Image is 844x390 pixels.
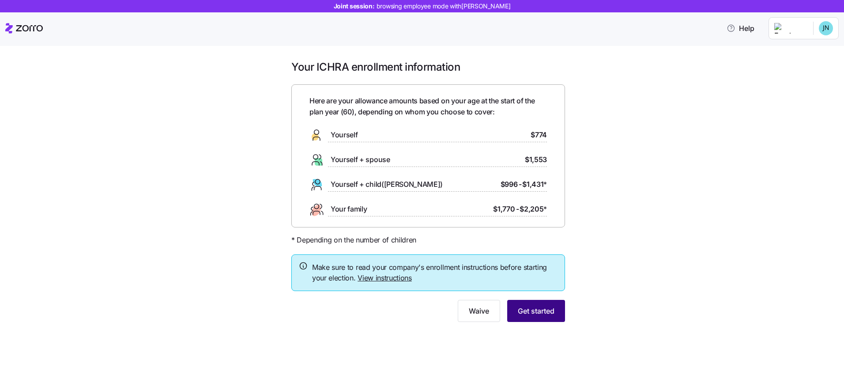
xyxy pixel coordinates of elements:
[519,179,522,190] span: -
[331,154,390,165] span: Yourself + spouse
[507,300,565,322] button: Get started
[331,129,358,140] span: Yourself
[518,306,554,316] span: Get started
[334,2,511,11] span: Joint session:
[720,19,761,37] button: Help
[458,300,500,322] button: Waive
[501,179,518,190] span: $996
[493,204,515,215] span: $1,770
[358,273,412,282] a: View instructions
[727,23,754,34] span: Help
[819,21,833,35] img: 4255a5f77fd11a2359f2feb2af696047
[312,262,558,284] span: Make sure to read your company's enrollment instructions before starting your election.
[516,204,519,215] span: -
[331,204,367,215] span: Your family
[291,235,416,246] span: * Depending on the number of children
[291,60,565,74] h1: Your ICHRA enrollment information
[522,179,547,190] span: $1,431
[520,204,547,215] span: $2,205
[774,23,806,34] img: Employer logo
[377,2,511,11] span: browsing employee mode with [PERSON_NAME]
[531,129,547,140] span: $774
[309,95,547,117] span: Here are your allowance amounts based on your age at the start of the plan year ( 60 ), depending...
[331,179,443,190] span: Yourself + child([PERSON_NAME])
[525,154,547,165] span: $1,553
[469,306,489,316] span: Waive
